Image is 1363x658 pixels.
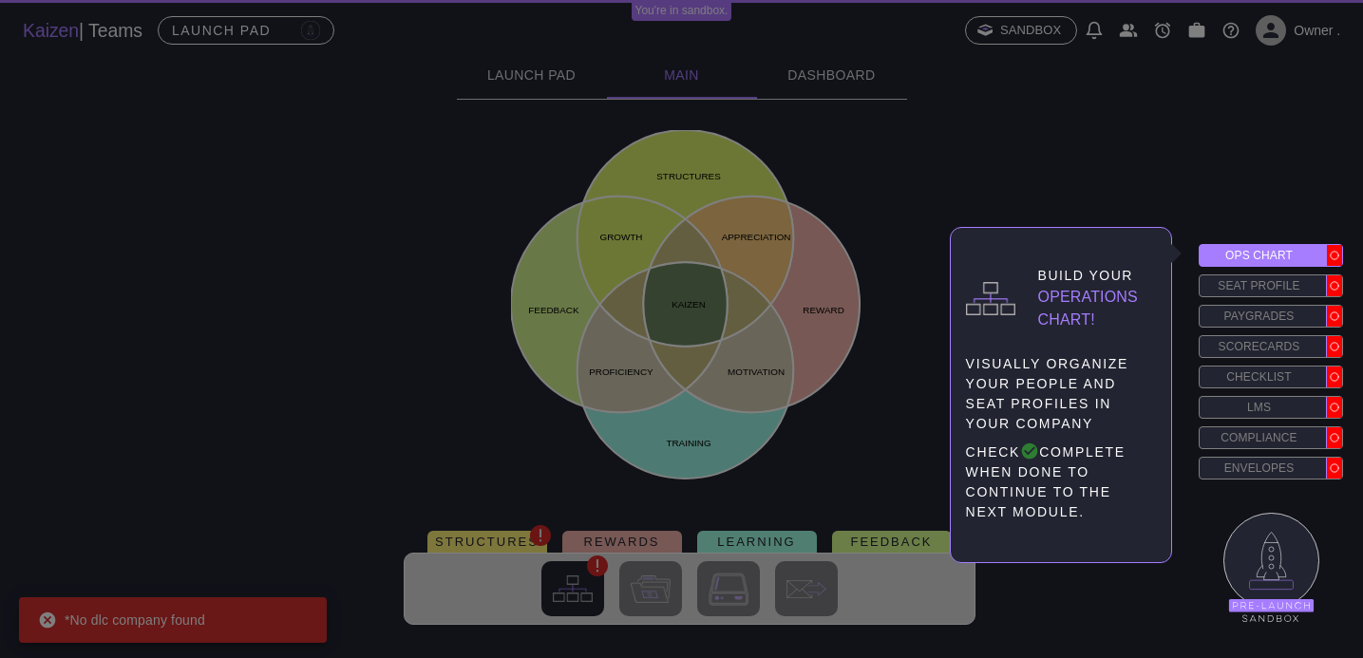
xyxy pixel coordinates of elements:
p: ops chart [1225,247,1293,264]
p: CHECK COMPLETE WHEN DONE TO CONTINUE TO THE NEXT MODULE . [966,442,1156,522]
img: modalean [966,282,1015,315]
span: Operations Chart! [1038,289,1138,328]
p: visually organize your people and seat profiles in your company [966,354,1156,434]
p: Build your [1038,266,1156,331]
img: modalean [1203,495,1338,630]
